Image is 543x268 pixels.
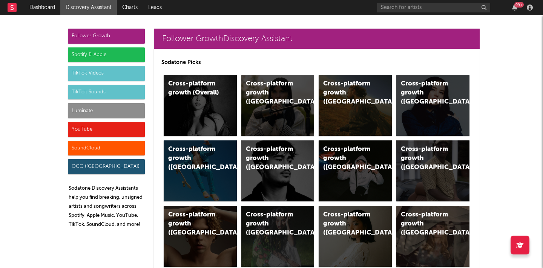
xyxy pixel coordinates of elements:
div: 99 + [514,2,524,8]
div: Cross-platform growth ([GEOGRAPHIC_DATA]) [168,210,219,238]
div: SoundCloud [68,141,145,156]
div: Cross-platform growth ([GEOGRAPHIC_DATA]) [323,79,374,107]
a: Follower GrowthDiscovery Assistant [154,29,480,49]
button: 99+ [512,5,517,11]
div: Cross-platform growth (Overall) [168,79,219,97]
div: Cross-platform growth ([GEOGRAPHIC_DATA]) [168,145,219,172]
div: Cross-platform growth ([GEOGRAPHIC_DATA]) [401,145,452,172]
a: Cross-platform growth ([GEOGRAPHIC_DATA]) [396,206,469,267]
p: Sodatone Picks [161,58,472,67]
a: Cross-platform growth ([GEOGRAPHIC_DATA]) [164,206,237,267]
div: Cross-platform growth ([GEOGRAPHIC_DATA]) [323,210,374,238]
div: Cross-platform growth ([GEOGRAPHIC_DATA]) [246,210,297,238]
div: Spotify & Apple [68,47,145,62]
a: Cross-platform growth ([GEOGRAPHIC_DATA]) [241,140,314,201]
div: Cross-platform growth ([GEOGRAPHIC_DATA]) [246,145,297,172]
a: Cross-platform growth ([GEOGRAPHIC_DATA]) [396,140,469,201]
div: OCC ([GEOGRAPHIC_DATA]) [68,159,145,174]
div: YouTube [68,122,145,137]
a: Cross-platform growth ([GEOGRAPHIC_DATA]) [241,206,314,267]
p: Sodatone Discovery Assistants help you find breaking, unsigned artists and songwriters across Spo... [69,184,145,229]
div: Cross-platform growth ([GEOGRAPHIC_DATA]) [246,79,297,107]
div: Cross-platform growth ([GEOGRAPHIC_DATA]/GSA) [323,145,374,172]
a: Cross-platform growth ([GEOGRAPHIC_DATA]) [319,206,392,267]
a: Cross-platform growth ([GEOGRAPHIC_DATA]) [241,75,314,136]
a: Cross-platform growth ([GEOGRAPHIC_DATA]/GSA) [319,140,392,201]
a: Cross-platform growth ([GEOGRAPHIC_DATA]) [396,75,469,136]
a: Cross-platform growth ([GEOGRAPHIC_DATA]) [319,75,392,136]
div: Cross-platform growth ([GEOGRAPHIC_DATA]) [401,210,452,238]
a: Cross-platform growth (Overall) [164,75,237,136]
a: Cross-platform growth ([GEOGRAPHIC_DATA]) [164,140,237,201]
div: Follower Growth [68,29,145,44]
input: Search for artists [377,3,490,12]
div: TikTok Sounds [68,85,145,100]
div: Luminate [68,103,145,118]
div: Cross-platform growth ([GEOGRAPHIC_DATA]) [401,79,452,107]
div: TikTok Videos [68,66,145,81]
